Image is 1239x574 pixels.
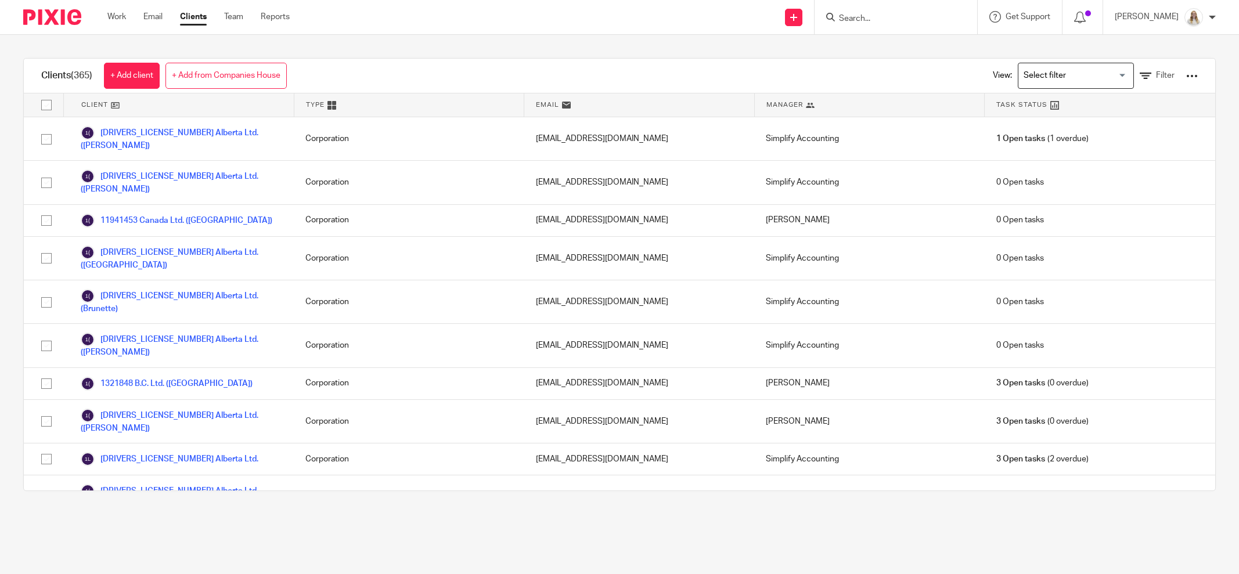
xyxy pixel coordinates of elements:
div: [PERSON_NAME] [754,368,985,399]
span: (2 overdue) [996,453,1088,465]
a: 1321848 B.C. Ltd. ([GEOGRAPHIC_DATA]) [81,377,253,391]
div: Simplify Accounting [754,324,985,367]
span: 0 Open tasks [996,214,1044,226]
p: [PERSON_NAME] [1115,11,1179,23]
div: Corporation [294,400,524,443]
a: [DRIVERS_LICENSE_NUMBER] Alberta Ltd. ([PERSON_NAME]) [81,126,282,151]
span: 3 Open tasks [996,377,1045,389]
div: [EMAIL_ADDRESS][DOMAIN_NAME] [524,443,755,475]
a: [DRIVERS_LICENSE_NUMBER] Alberta Ltd. (Brunette) [81,289,282,315]
span: 3 Open tasks [996,416,1045,427]
div: [EMAIL_ADDRESS][DOMAIN_NAME] [524,475,755,518]
img: svg%3E [81,333,95,346]
input: Search [838,14,942,24]
span: 1 Open tasks [996,133,1045,145]
div: Simplify Accounting [754,443,985,475]
div: [EMAIL_ADDRESS][DOMAIN_NAME] [524,324,755,367]
a: Reports [261,11,290,23]
img: svg%3E [81,484,95,498]
img: svg%3E [81,169,95,183]
span: Client [81,100,108,110]
a: Work [107,11,126,23]
span: 0 Open tasks [996,340,1044,351]
span: 0 Open tasks [996,296,1044,308]
div: Simplify Accounting [754,475,985,518]
span: Task Status [996,100,1047,110]
div: Corporation [294,205,524,236]
div: [EMAIL_ADDRESS][DOMAIN_NAME] [524,161,755,204]
div: [EMAIL_ADDRESS][DOMAIN_NAME] [524,117,755,160]
span: (365) [71,71,92,80]
span: Get Support [1006,13,1050,21]
div: Corporation [294,475,524,518]
a: Team [224,11,243,23]
div: [EMAIL_ADDRESS][DOMAIN_NAME] [524,280,755,323]
div: Simplify Accounting [754,161,985,204]
a: [DRIVERS_LICENSE_NUMBER] Alberta Ltd. ([PERSON_NAME]) [81,169,282,195]
a: [DRIVERS_LICENSE_NUMBER] Alberta Ltd. ([PERSON_NAME]) [81,333,282,358]
a: + Add client [104,63,160,89]
a: 11941453 Canada Ltd. ([GEOGRAPHIC_DATA]) [81,214,272,228]
span: 0 Open tasks [996,252,1044,264]
img: Headshot%2011-2024%20white%20background%20square%202.JPG [1184,8,1203,27]
div: Corporation [294,237,524,280]
img: svg%3E [81,126,95,140]
input: Select all [35,94,57,116]
span: (0 overdue) [996,377,1088,389]
div: [EMAIL_ADDRESS][DOMAIN_NAME] [524,237,755,280]
span: Type [306,100,325,110]
div: [EMAIL_ADDRESS][DOMAIN_NAME] [524,368,755,399]
input: Search for option [1020,66,1127,86]
img: svg%3E [81,246,95,259]
img: svg%3E [81,377,95,391]
img: svg%3E [81,452,95,466]
img: Pixie [23,9,81,25]
a: Email [143,11,163,23]
img: svg%3E [81,289,95,303]
h1: Clients [41,70,92,82]
a: [DRIVERS_LICENSE_NUMBER] Alberta Ltd. ([PERSON_NAME]) [81,409,282,434]
img: svg%3E [81,409,95,423]
span: 3 Open tasks [996,453,1045,465]
a: [DRIVERS_LICENSE_NUMBER] Alberta Ltd. [81,452,258,466]
a: + Add from Companies House [165,63,287,89]
div: Search for option [1018,63,1134,89]
div: Corporation [294,280,524,323]
div: Simplify Accounting [754,280,985,323]
img: svg%3E [81,214,95,228]
div: [EMAIL_ADDRESS][DOMAIN_NAME] [524,205,755,236]
div: Corporation [294,368,524,399]
div: View: [975,59,1198,93]
div: Simplify Accounting [754,117,985,160]
span: Email [536,100,559,110]
span: (0 overdue) [996,416,1088,427]
div: Corporation [294,117,524,160]
div: Corporation [294,443,524,475]
span: (1 overdue) [996,133,1088,145]
span: Manager [766,100,803,110]
div: [PERSON_NAME] [754,400,985,443]
span: Filter [1156,71,1175,80]
a: [DRIVERS_LICENSE_NUMBER] Alberta Ltd. ([GEOGRAPHIC_DATA]) [81,484,282,510]
a: [DRIVERS_LICENSE_NUMBER] Alberta Ltd. ([GEOGRAPHIC_DATA]) [81,246,282,271]
div: [PERSON_NAME] [754,205,985,236]
div: Simplify Accounting [754,237,985,280]
span: 0 Open tasks [996,176,1044,188]
div: Corporation [294,161,524,204]
div: Corporation [294,324,524,367]
a: Clients [180,11,207,23]
div: [EMAIL_ADDRESS][DOMAIN_NAME] [524,400,755,443]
